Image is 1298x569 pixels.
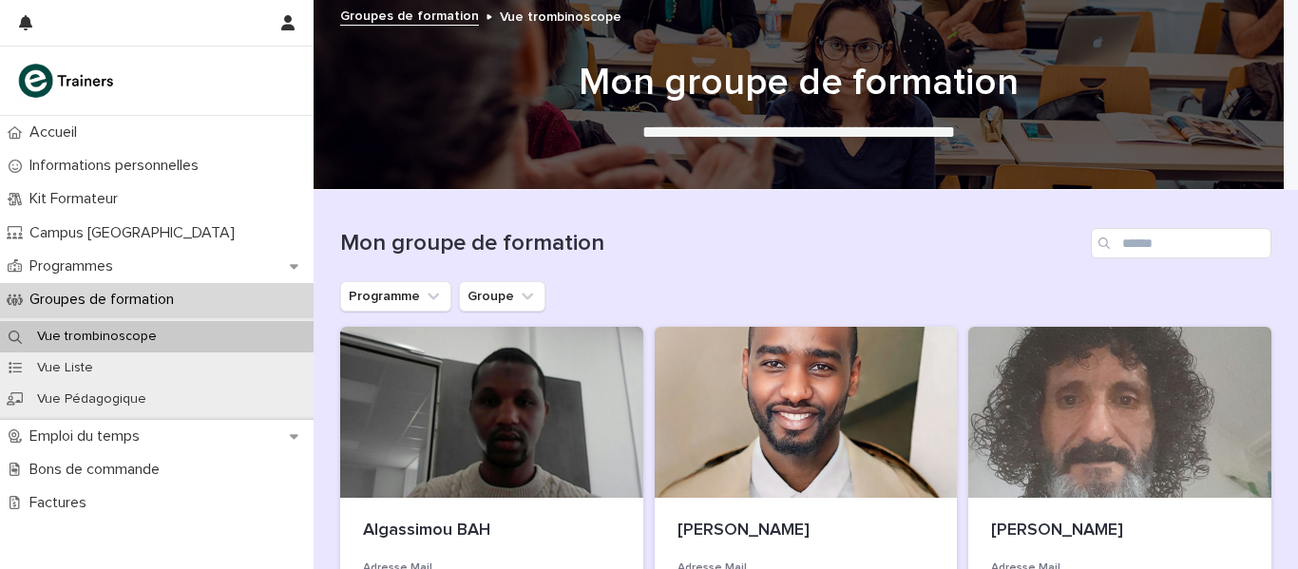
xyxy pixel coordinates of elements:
[22,291,189,309] p: Groupes de formation
[22,224,250,242] p: Campus [GEOGRAPHIC_DATA]
[1091,228,1271,258] input: Search
[15,62,120,100] img: K0CqGN7SDeD6s4JG8KQk
[991,521,1249,541] p: [PERSON_NAME]
[22,391,162,408] p: Vue Pédagogique
[22,257,128,275] p: Programmes
[22,461,175,479] p: Bons de commande
[334,60,1265,105] h1: Mon groupe de formation
[22,329,172,345] p: Vue trombinoscope
[500,5,621,26] p: Vue trombinoscope
[22,157,214,175] p: Informations personnelles
[678,521,935,541] p: [PERSON_NAME]
[22,427,155,446] p: Emploi du temps
[459,281,545,312] button: Groupe
[363,521,620,541] p: Algassimou BAH
[22,123,92,142] p: Accueil
[22,494,102,512] p: Factures
[340,4,479,26] a: Groupes de formation
[340,281,451,312] button: Programme
[340,230,1083,257] h1: Mon groupe de formation
[22,190,133,208] p: Kit Formateur
[22,360,108,376] p: Vue Liste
